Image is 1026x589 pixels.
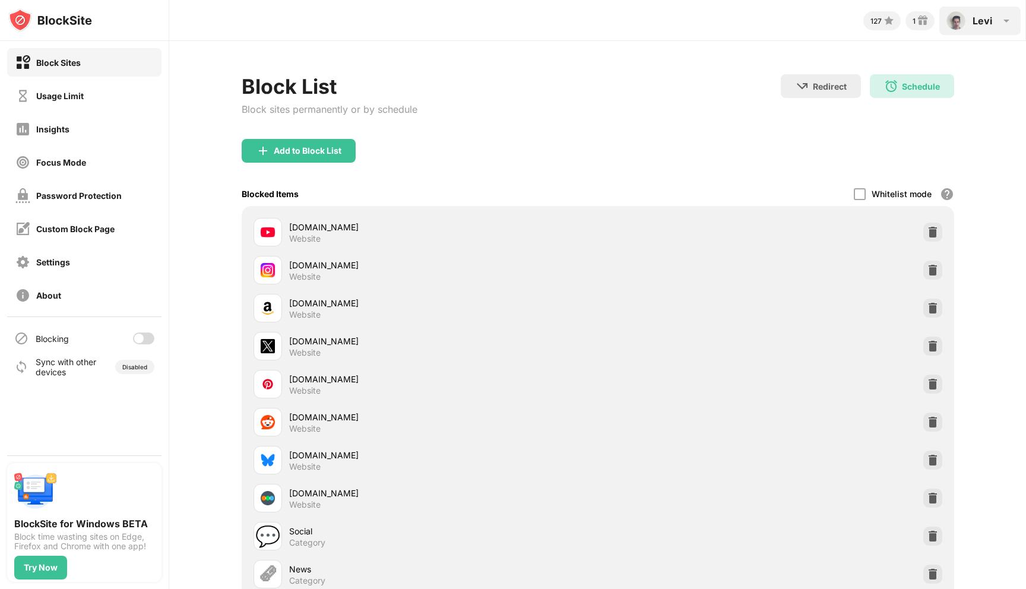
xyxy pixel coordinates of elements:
img: favicons [261,225,275,239]
img: password-protection-off.svg [15,188,30,203]
img: favicons [261,263,275,277]
div: Settings [36,257,70,267]
div: Custom Block Page [36,224,115,234]
div: Add to Block List [274,146,341,156]
div: Blocking [36,334,69,344]
div: [DOMAIN_NAME] [289,449,598,461]
img: favicons [261,377,275,391]
img: favicons [261,301,275,315]
div: Password Protection [36,191,122,201]
img: reward-small.svg [916,14,930,28]
div: Focus Mode [36,157,86,167]
div: 💬 [255,524,280,549]
div: Sync with other devices [36,357,97,377]
img: logo-blocksite.svg [8,8,92,32]
div: Category [289,575,325,586]
div: [DOMAIN_NAME] [289,259,598,271]
div: About [36,290,61,300]
div: [DOMAIN_NAME] [289,411,598,423]
img: sync-icon.svg [14,360,28,374]
img: favicons [261,339,275,353]
div: [DOMAIN_NAME] [289,221,598,233]
div: Insights [36,124,69,134]
div: Usage Limit [36,91,84,101]
div: Try Now [24,563,58,572]
div: Social [289,525,598,537]
img: customize-block-page-off.svg [15,221,30,236]
div: Blocked Items [242,189,299,199]
div: Redirect [813,81,847,91]
img: block-on.svg [15,55,30,70]
img: favicons [261,415,275,429]
img: points-small.svg [882,14,896,28]
div: 🗞 [258,562,278,587]
div: Website [289,347,321,358]
div: [DOMAIN_NAME] [289,373,598,385]
div: Category [289,537,325,548]
div: Block sites permanently or by schedule [242,103,417,115]
img: ACg8ocJslZbi00p7s0_dy-twYiYH5oU15100AqDp7b4KfPAlqz0=s96-c [946,11,965,30]
img: settings-off.svg [15,255,30,270]
div: Block Sites [36,58,81,68]
div: BlockSite for Windows BETA [14,518,154,530]
div: 127 [870,17,882,26]
div: Whitelist mode [872,189,932,199]
img: blocking-icon.svg [14,331,28,346]
div: Website [289,233,321,244]
img: about-off.svg [15,288,30,303]
img: favicons [261,491,275,505]
img: focus-off.svg [15,155,30,170]
img: favicons [261,453,275,467]
div: Schedule [902,81,940,91]
div: Website [289,309,321,320]
div: [DOMAIN_NAME] [289,487,598,499]
div: Block time wasting sites on Edge, Firefox and Chrome with one app! [14,532,154,551]
img: push-desktop.svg [14,470,57,513]
img: insights-off.svg [15,122,30,137]
div: Levi [973,15,992,27]
div: Website [289,423,321,434]
div: Website [289,461,321,472]
img: time-usage-off.svg [15,88,30,103]
div: Disabled [122,363,147,370]
div: [DOMAIN_NAME] [289,335,598,347]
div: News [289,563,598,575]
div: Website [289,271,321,282]
div: 1 [913,17,916,26]
div: Website [289,499,321,510]
div: Website [289,385,321,396]
div: Block List [242,74,417,99]
div: [DOMAIN_NAME] [289,297,598,309]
